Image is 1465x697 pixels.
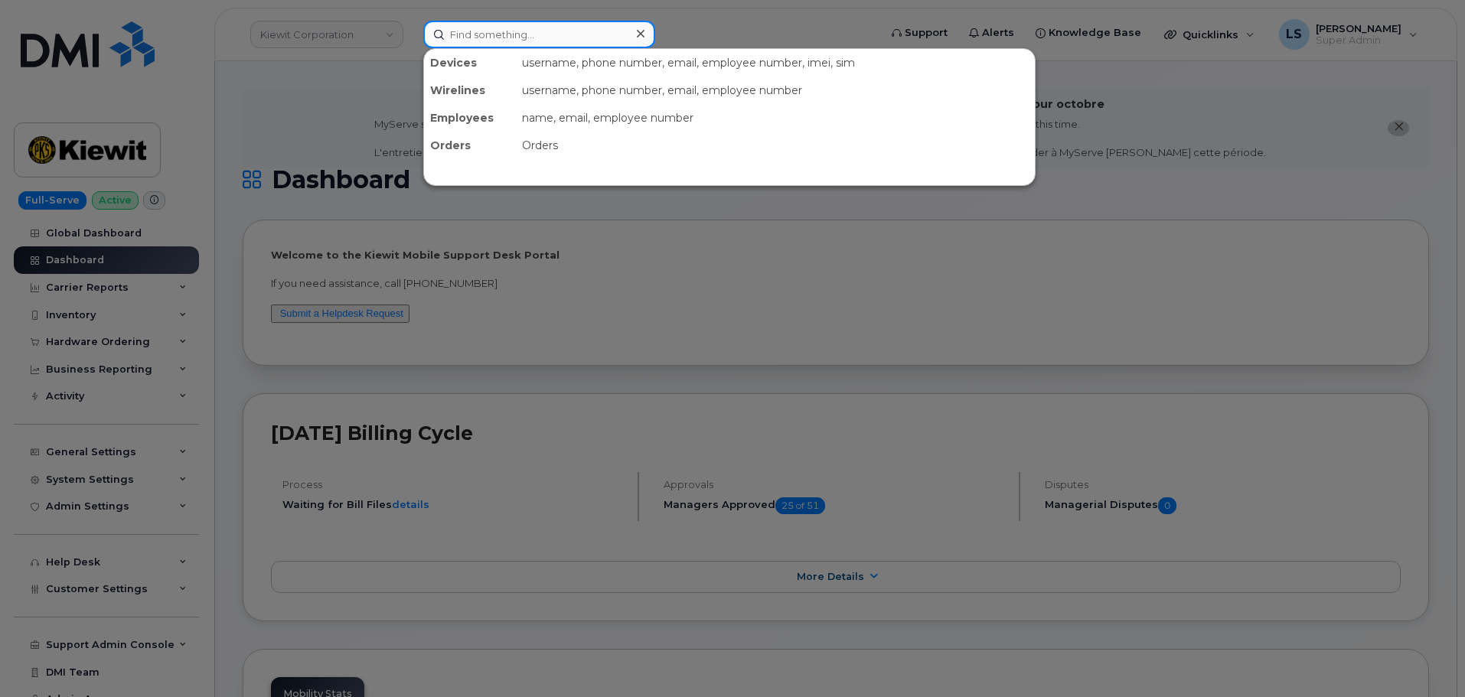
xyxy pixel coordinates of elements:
[516,77,1035,104] div: username, phone number, email, employee number
[1398,630,1454,686] iframe: Messenger Launcher
[424,77,516,104] div: Wirelines
[516,132,1035,159] div: Orders
[516,49,1035,77] div: username, phone number, email, employee number, imei, sim
[516,104,1035,132] div: name, email, employee number
[424,104,516,132] div: Employees
[424,49,516,77] div: Devices
[424,132,516,159] div: Orders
